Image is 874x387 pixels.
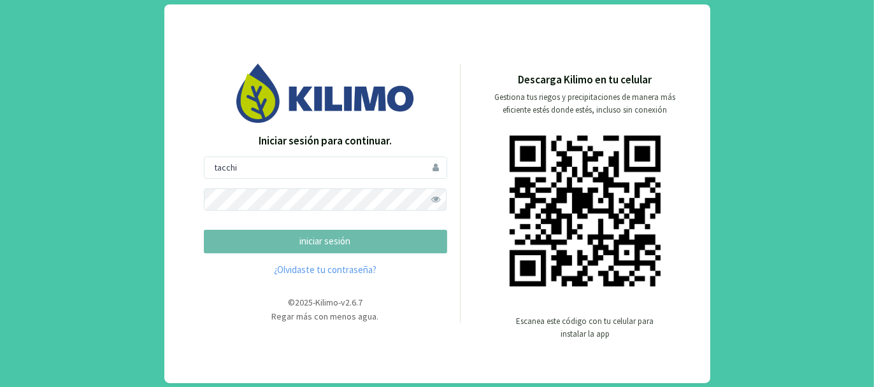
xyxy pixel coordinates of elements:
[204,133,447,150] p: Iniciar sesión para continuar.
[272,311,379,322] span: Regar más con menos agua.
[204,230,447,253] button: iniciar sesión
[487,91,684,116] p: Gestiona tus riegos y precipitaciones de manera más eficiente estés donde estés, incluso sin cone...
[515,315,655,341] p: Escanea este código con tu celular para instalar la app
[215,234,436,249] p: iniciar sesión
[204,263,447,278] a: ¿Olvidaste tu contraseña?
[295,297,313,308] span: 2025
[288,297,295,308] span: ©
[315,297,338,308] span: Kilimo
[510,136,661,286] img: qr code
[236,64,415,123] img: Image
[204,157,447,179] input: Usuario
[341,297,362,308] span: v2.6.7
[519,72,652,88] p: Descarga Kilimo en tu celular
[313,297,315,308] span: -
[338,297,341,308] span: -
